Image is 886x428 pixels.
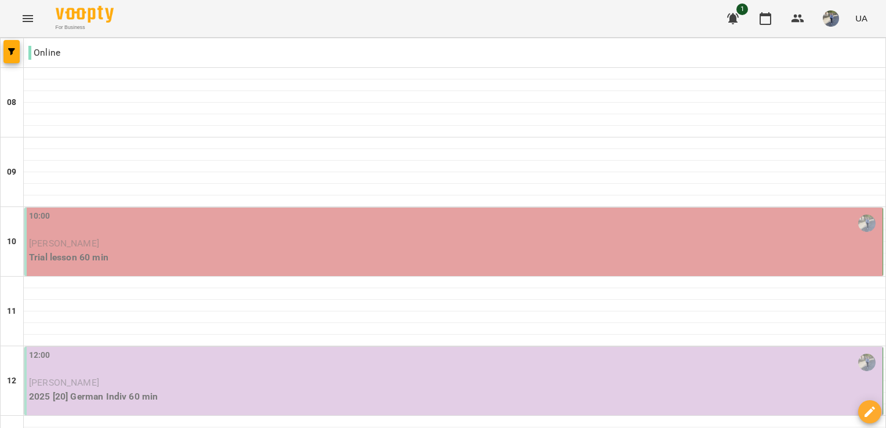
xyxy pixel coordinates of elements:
[858,215,876,232] img: Мірошніченко Вікторія Сергіївна (н)
[29,251,880,264] p: Trial lesson 60 min
[736,3,748,15] span: 1
[7,375,16,387] h6: 12
[29,349,50,362] label: 12:00
[14,5,42,32] button: Menu
[29,390,880,404] p: 2025 [20] German Indiv 60 min
[29,238,99,249] span: [PERSON_NAME]
[56,24,114,31] span: For Business
[7,96,16,109] h6: 08
[7,166,16,179] h6: 09
[7,235,16,248] h6: 10
[851,8,872,29] button: UA
[56,6,114,23] img: Voopty Logo
[858,354,876,371] img: Мірошніченко Вікторія Сергіївна (н)
[28,46,60,60] p: Online
[29,210,50,223] label: 10:00
[29,377,99,388] span: [PERSON_NAME]
[7,305,16,318] h6: 11
[855,12,867,24] span: UA
[823,10,839,27] img: 9057b12b0e3b5674d2908fc1e5c3d556.jpg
